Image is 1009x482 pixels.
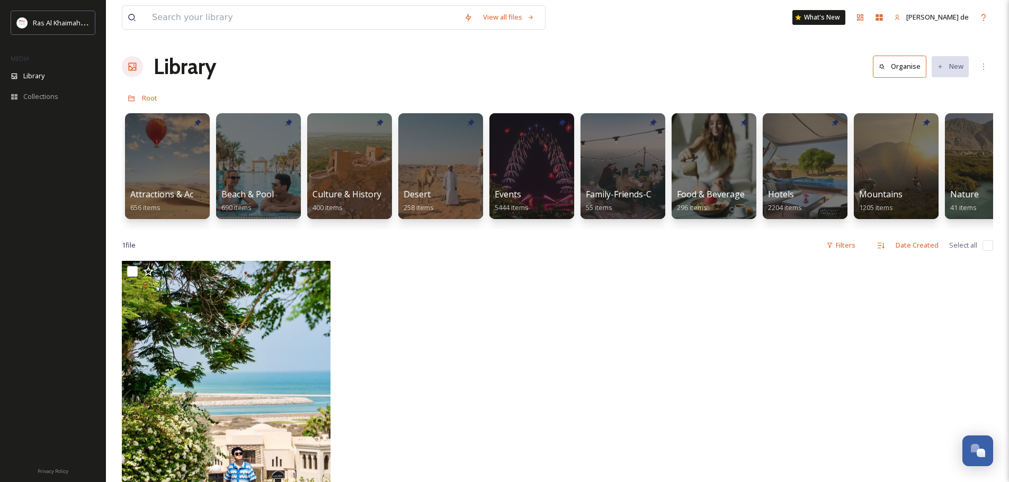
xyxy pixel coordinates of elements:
[33,17,183,28] span: Ras Al Khaimah Tourism Development Authority
[478,7,540,28] a: View all files
[950,189,979,212] a: Nature41 items
[495,189,529,212] a: Events5444 items
[586,189,695,212] a: Family-Friends-Couple-Solo55 items
[768,189,802,212] a: Hotels2204 items
[792,10,845,25] a: What's New
[221,188,274,200] span: Beach & Pool
[142,93,157,103] span: Root
[495,203,529,212] span: 5444 items
[906,12,969,22] span: [PERSON_NAME] de
[38,464,68,477] a: Privacy Policy
[890,235,944,256] div: Date Created
[312,188,381,200] span: Culture & History
[586,203,612,212] span: 55 items
[312,203,343,212] span: 400 items
[677,203,707,212] span: 296 items
[932,56,969,77] button: New
[23,92,58,102] span: Collections
[404,188,431,200] span: Desert
[130,203,160,212] span: 656 items
[859,203,893,212] span: 1205 items
[142,92,157,104] a: Root
[404,189,434,212] a: Desert258 items
[859,189,903,212] a: Mountains1205 items
[122,240,136,250] span: 1 file
[949,240,977,250] span: Select all
[130,188,219,200] span: Attractions & Activities
[677,189,745,212] a: Food & Beverage296 items
[821,235,861,256] div: Filters
[873,56,926,77] button: Organise
[221,189,274,212] a: Beach & Pool690 items
[404,203,434,212] span: 258 items
[312,189,381,212] a: Culture & History400 items
[23,71,44,81] span: Library
[950,203,977,212] span: 41 items
[889,7,974,28] a: [PERSON_NAME] de
[586,188,695,200] span: Family-Friends-Couple-Solo
[495,188,521,200] span: Events
[154,51,216,83] a: Library
[962,435,993,466] button: Open Chat
[677,188,745,200] span: Food & Beverage
[768,203,802,212] span: 2204 items
[768,188,794,200] span: Hotels
[38,468,68,475] span: Privacy Policy
[859,188,903,200] span: Mountains
[221,203,252,212] span: 690 items
[17,17,28,28] img: Logo_RAKTDA_RGB-01.png
[950,188,979,200] span: Nature
[130,189,219,212] a: Attractions & Activities656 items
[873,56,932,77] a: Organise
[147,6,459,29] input: Search your library
[11,54,29,62] span: MEDIA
